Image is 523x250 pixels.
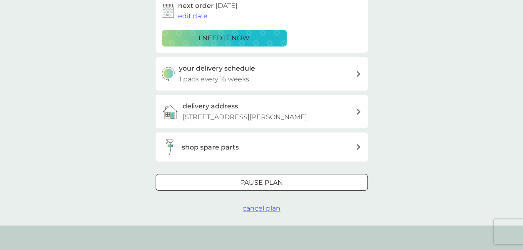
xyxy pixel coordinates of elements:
[178,0,238,11] h2: next order
[178,12,208,20] span: edit date
[179,74,249,85] p: 1 pack every 16 weeks
[243,204,280,212] span: cancel plan
[216,2,238,10] span: [DATE]
[182,142,239,153] h3: shop spare parts
[156,132,368,162] button: shop spare parts
[162,30,287,47] button: i need it now
[243,203,280,214] button: cancel plan
[178,11,208,22] button: edit date
[240,177,283,188] p: Pause plan
[156,57,368,91] button: your delivery schedule1 pack every 16 weeks
[198,33,250,44] p: i need it now
[156,95,368,128] a: delivery address[STREET_ADDRESS][PERSON_NAME]
[179,63,255,74] h3: your delivery schedule
[183,101,238,112] h3: delivery address
[156,174,368,191] button: Pause plan
[183,112,307,123] p: [STREET_ADDRESS][PERSON_NAME]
